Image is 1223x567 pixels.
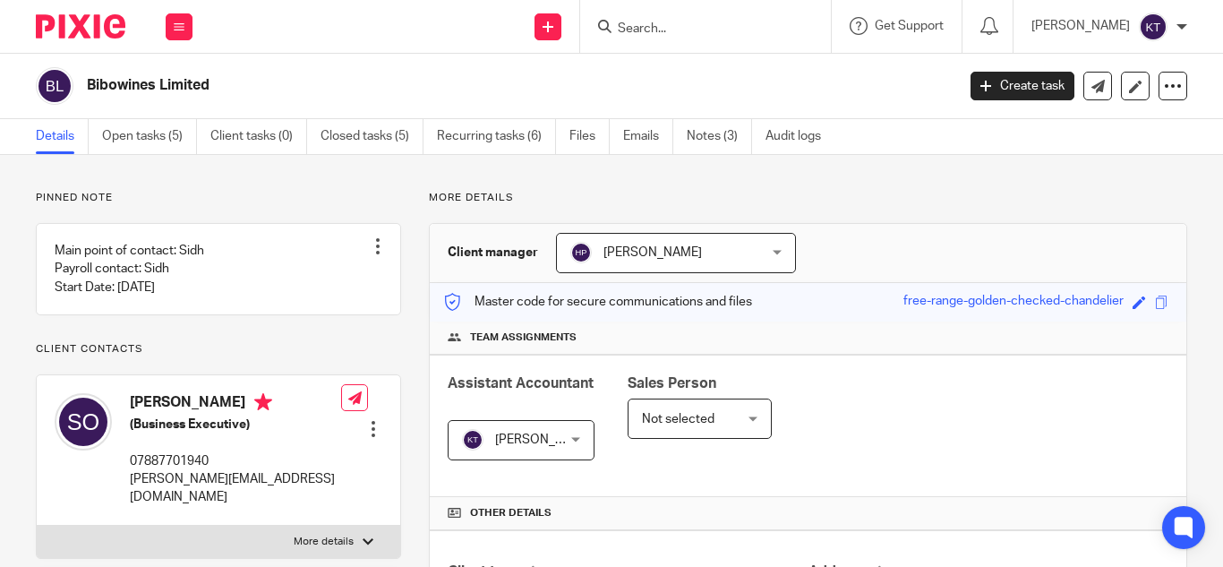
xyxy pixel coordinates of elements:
[36,342,401,357] p: Client contacts
[102,119,197,154] a: Open tasks (5)
[210,119,307,154] a: Client tasks (0)
[616,21,777,38] input: Search
[429,191,1187,205] p: More details
[470,331,577,345] span: Team assignments
[495,434,594,446] span: [PERSON_NAME]
[130,470,341,507] p: [PERSON_NAME][EMAIL_ADDRESS][DOMAIN_NAME]
[130,393,341,416] h4: [PERSON_NAME]
[903,292,1124,313] div: free-range-golden-checked-chandelier
[448,376,594,391] span: Assistant Accountant
[642,413,714,425] span: Not selected
[87,76,773,95] h2: Bibowines Limited
[570,242,592,263] img: svg%3E
[437,119,556,154] a: Recurring tasks (6)
[55,393,112,451] img: svg%3E
[130,416,341,434] h5: (Business Executive)
[254,393,272,411] i: Primary
[321,119,423,154] a: Closed tasks (5)
[875,20,944,32] span: Get Support
[687,119,752,154] a: Notes (3)
[294,535,354,549] p: More details
[603,246,702,259] span: [PERSON_NAME]
[448,244,538,262] h3: Client manager
[623,119,673,154] a: Emails
[36,67,73,105] img: svg%3E
[470,506,552,520] span: Other details
[36,191,401,205] p: Pinned note
[1139,13,1167,41] img: svg%3E
[130,452,341,470] p: 07887701940
[36,119,89,154] a: Details
[971,72,1074,100] a: Create task
[443,293,752,311] p: Master code for secure communications and files
[462,429,483,451] img: svg%3E
[36,14,125,39] img: Pixie
[1031,17,1130,35] p: [PERSON_NAME]
[765,119,834,154] a: Audit logs
[569,119,610,154] a: Files
[628,376,716,391] span: Sales Person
